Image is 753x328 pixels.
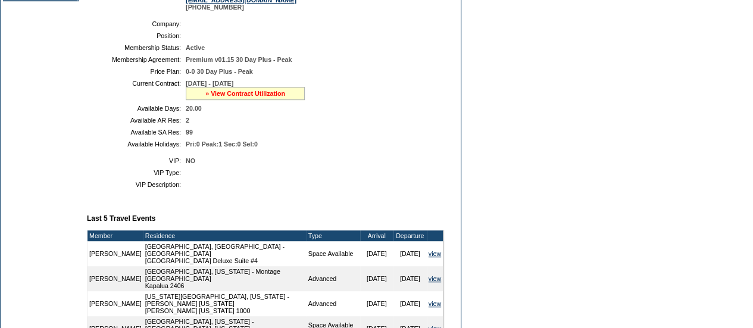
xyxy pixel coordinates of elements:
[92,32,181,39] td: Position:
[88,241,143,266] td: [PERSON_NAME]
[92,169,181,176] td: VIP Type:
[205,90,285,97] a: » View Contract Utilization
[87,214,155,223] b: Last 5 Travel Events
[143,266,307,291] td: [GEOGRAPHIC_DATA], [US_STATE] - Montage [GEOGRAPHIC_DATA] Kapalua 2406
[307,266,360,291] td: Advanced
[186,105,202,112] span: 20.00
[92,80,181,100] td: Current Contract:
[429,275,441,282] a: view
[92,157,181,164] td: VIP:
[88,291,143,316] td: [PERSON_NAME]
[92,20,181,27] td: Company:
[143,291,307,316] td: [US_STATE][GEOGRAPHIC_DATA], [US_STATE] - [PERSON_NAME] [US_STATE] [PERSON_NAME] [US_STATE] 1000
[186,68,253,75] span: 0-0 30 Day Plus - Peak
[307,291,360,316] td: Advanced
[393,241,427,266] td: [DATE]
[186,157,195,164] span: NO
[92,129,181,136] td: Available SA Res:
[360,230,393,241] td: Arrival
[186,56,292,63] span: Premium v01.15 30 Day Plus - Peak
[186,129,193,136] span: 99
[92,56,181,63] td: Membership Agreement:
[186,80,233,87] span: [DATE] - [DATE]
[92,44,181,51] td: Membership Status:
[360,291,393,316] td: [DATE]
[307,241,360,266] td: Space Available
[429,300,441,307] a: view
[393,266,427,291] td: [DATE]
[92,68,181,75] td: Price Plan:
[88,266,143,291] td: [PERSON_NAME]
[360,266,393,291] td: [DATE]
[143,241,307,266] td: [GEOGRAPHIC_DATA], [GEOGRAPHIC_DATA] - [GEOGRAPHIC_DATA] [GEOGRAPHIC_DATA] Deluxe Suite #4
[92,105,181,112] td: Available Days:
[186,117,189,124] span: 2
[360,241,393,266] td: [DATE]
[186,44,205,51] span: Active
[307,230,360,241] td: Type
[393,230,427,241] td: Departure
[92,181,181,188] td: VIP Description:
[429,250,441,257] a: view
[186,140,258,148] span: Pri:0 Peak:1 Sec:0 Sel:0
[393,291,427,316] td: [DATE]
[92,140,181,148] td: Available Holidays:
[88,230,143,241] td: Member
[92,117,181,124] td: Available AR Res:
[143,230,307,241] td: Residence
